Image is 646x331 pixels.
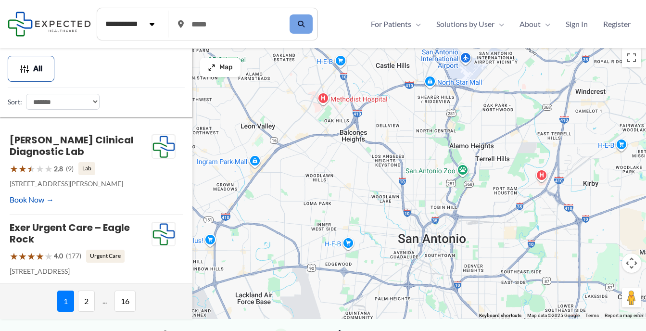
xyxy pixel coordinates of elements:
[10,280,54,294] a: Book Now
[54,163,63,175] span: 2.8
[27,160,36,178] span: ★
[479,312,521,319] button: Keyboard shortcuts
[20,64,29,74] img: Filter
[78,162,95,175] span: Lab
[622,254,641,273] button: Map camera controls
[54,250,63,262] span: 4.0
[8,96,22,108] label: Sort:
[57,291,74,312] span: 1
[36,247,44,265] span: ★
[18,160,27,178] span: ★
[152,135,175,159] img: Expected Healthcare Logo
[541,17,550,31] span: Menu Toggle
[18,247,27,265] span: ★
[622,288,641,307] button: Drag Pegman onto the map to open Street View
[8,56,54,82] button: All
[605,313,643,318] a: Report a map error
[219,64,233,72] span: Map
[595,17,638,31] a: Register
[8,12,91,36] img: Expected Healthcare Logo - side, dark font, small
[44,247,53,265] span: ★
[10,178,152,190] p: [STREET_ADDRESS][PERSON_NAME]
[411,17,421,31] span: Menu Toggle
[512,17,558,31] a: AboutMenu Toggle
[208,64,215,71] img: Maximize
[10,160,18,178] span: ★
[558,17,595,31] a: Sign In
[363,17,429,31] a: For PatientsMenu Toggle
[44,160,53,178] span: ★
[566,17,588,31] span: Sign In
[36,160,44,178] span: ★
[519,17,541,31] span: About
[371,17,411,31] span: For Patients
[429,17,512,31] a: Solutions by UserMenu Toggle
[10,133,134,158] a: [PERSON_NAME] Clinical Diagnostic Lab
[10,247,18,265] span: ★
[86,250,125,262] span: Urgent Care
[527,313,580,318] span: Map data ©2025 Google
[622,48,641,67] button: Toggle fullscreen view
[603,17,631,31] span: Register
[10,221,130,246] a: Exer Urgent Care – Eagle Rock
[78,291,95,312] span: 2
[27,247,36,265] span: ★
[66,163,74,175] span: (9)
[494,17,504,31] span: Menu Toggle
[10,265,152,278] p: [STREET_ADDRESS]
[436,17,494,31] span: Solutions by User
[152,222,175,246] img: Expected Healthcare Logo
[99,291,111,312] span: ...
[66,250,81,262] span: (177)
[33,65,42,72] span: All
[10,192,54,207] a: Book Now
[114,291,136,312] span: 16
[200,58,241,77] button: Map
[585,313,599,318] a: Terms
